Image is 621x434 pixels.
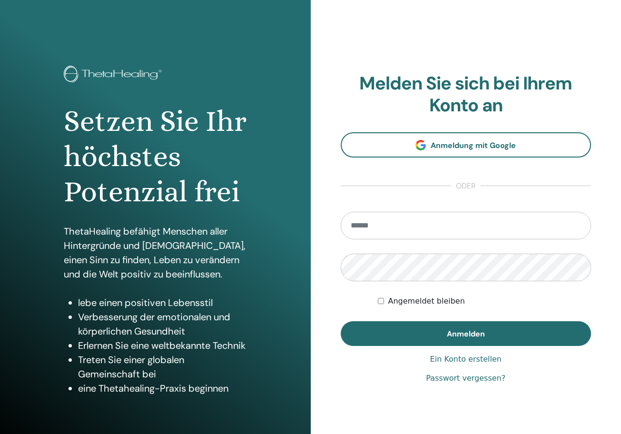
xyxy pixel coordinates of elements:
[64,224,247,281] p: ThetaHealing befähigt Menschen aller Hintergründe und [DEMOGRAPHIC_DATA], einen Sinn zu finden, L...
[78,310,247,338] li: Verbesserung der emotionalen und körperlichen Gesundheit
[341,132,591,158] a: Anmeldung mit Google
[78,353,247,381] li: Treten Sie einer globalen Gemeinschaft bei
[431,140,516,150] span: Anmeldung mit Google
[388,296,464,307] label: Angemeldet bleiben
[78,381,247,395] li: eine Thetahealing-Praxis beginnen
[426,373,505,384] a: Passwort vergessen?
[341,73,591,116] h2: Melden Sie sich bei Ihrem Konto an
[64,104,247,210] h1: Setzen Sie Ihr höchstes Potenzial frei
[378,296,591,307] div: Keep me authenticated indefinitely or until I manually logout
[78,296,247,310] li: lebe einen positiven Lebensstil
[447,329,485,339] span: Anmelden
[451,180,481,192] span: oder
[341,321,591,346] button: Anmelden
[78,338,247,353] li: Erlernen Sie eine weltbekannte Technik
[430,354,502,365] a: Ein Konto erstellen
